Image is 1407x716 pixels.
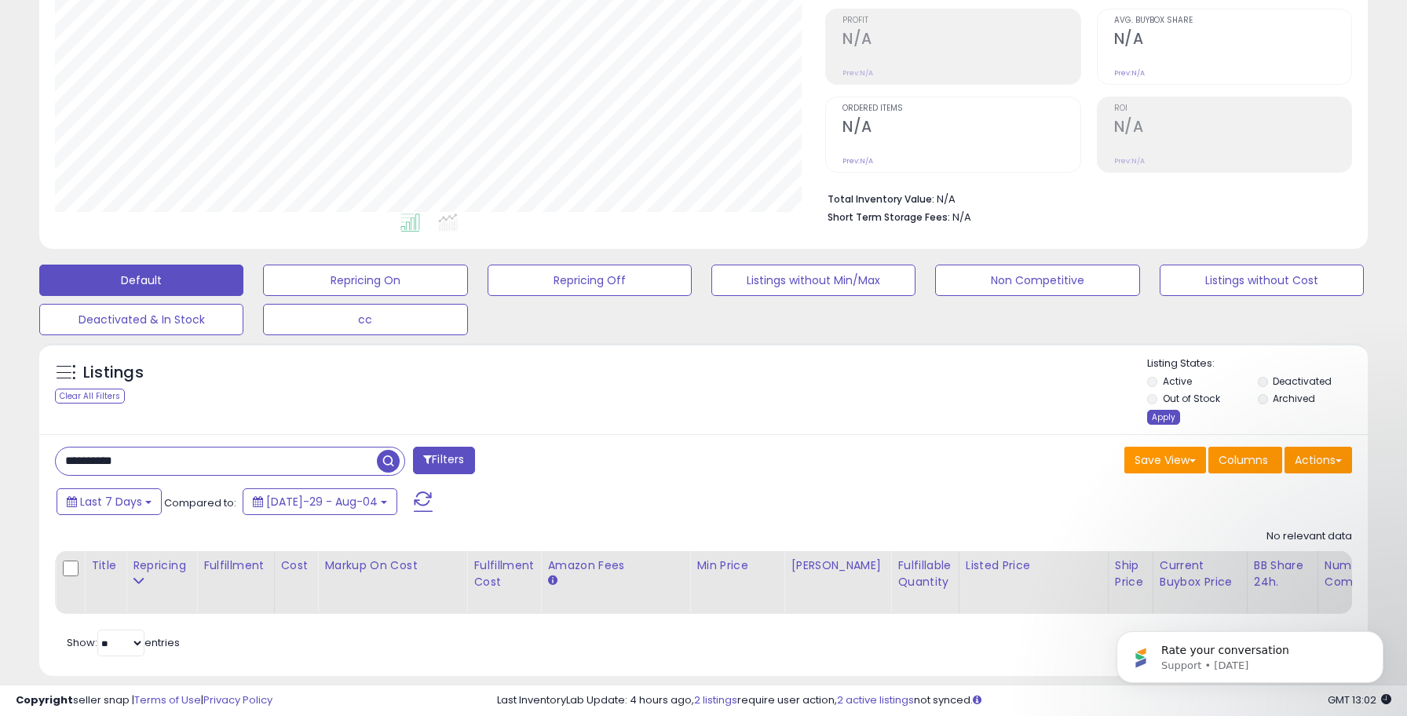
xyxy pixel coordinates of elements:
[791,557,884,574] div: [PERSON_NAME]
[203,557,267,574] div: Fulfillment
[828,188,1340,207] li: N/A
[694,692,737,707] a: 2 listings
[842,16,1080,25] span: Profit
[1147,356,1368,371] p: Listing States:
[67,635,180,650] span: Show: entries
[324,557,460,574] div: Markup on Cost
[1160,265,1364,296] button: Listings without Cost
[1273,392,1315,405] label: Archived
[842,156,873,166] small: Prev: N/A
[473,557,534,590] div: Fulfillment Cost
[133,557,190,574] div: Repricing
[1273,374,1332,388] label: Deactivated
[828,192,934,206] b: Total Inventory Value:
[935,265,1139,296] button: Non Competitive
[57,488,162,515] button: Last 7 Days
[842,104,1080,113] span: Ordered Items
[696,557,777,574] div: Min Price
[1114,68,1145,78] small: Prev: N/A
[1163,392,1220,405] label: Out of Stock
[55,389,125,404] div: Clear All Filters
[547,574,557,588] small: Amazon Fees.
[842,30,1080,51] h2: N/A
[488,265,692,296] button: Repricing Off
[266,494,378,510] span: [DATE]-29 - Aug-04
[1208,447,1282,473] button: Columns
[203,692,272,707] a: Privacy Policy
[1325,557,1382,590] div: Num of Comp.
[1163,374,1192,388] label: Active
[1285,447,1352,473] button: Actions
[1093,598,1407,708] iframe: Intercom notifications message
[263,265,467,296] button: Repricing On
[952,210,971,225] span: N/A
[1114,118,1351,139] h2: N/A
[80,494,142,510] span: Last 7 Days
[497,693,1391,708] div: Last InventoryLab Update: 4 hours ago, require user action, not synced.
[842,118,1080,139] h2: N/A
[1115,557,1146,590] div: Ship Price
[1114,30,1351,51] h2: N/A
[1114,156,1145,166] small: Prev: N/A
[16,693,272,708] div: seller snap | |
[16,692,73,707] strong: Copyright
[828,210,950,224] b: Short Term Storage Fees:
[1254,557,1311,590] div: BB Share 24h.
[243,488,397,515] button: [DATE]-29 - Aug-04
[1124,447,1206,473] button: Save View
[318,551,467,614] th: The percentage added to the cost of goods (COGS) that forms the calculator for Min & Max prices.
[39,265,243,296] button: Default
[966,557,1102,574] div: Listed Price
[1266,529,1352,544] div: No relevant data
[711,265,915,296] button: Listings without Min/Max
[1147,410,1180,425] div: Apply
[164,495,236,510] span: Compared to:
[263,304,467,335] button: cc
[547,557,683,574] div: Amazon Fees
[134,692,201,707] a: Terms of Use
[91,557,119,574] div: Title
[897,557,952,590] div: Fulfillable Quantity
[83,362,144,384] h5: Listings
[1114,104,1351,113] span: ROI
[1160,557,1241,590] div: Current Buybox Price
[842,68,873,78] small: Prev: N/A
[1114,16,1351,25] span: Avg. Buybox Share
[413,447,474,474] button: Filters
[837,692,914,707] a: 2 active listings
[281,557,312,574] div: Cost
[1219,452,1268,468] span: Columns
[39,304,243,335] button: Deactivated & In Stock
